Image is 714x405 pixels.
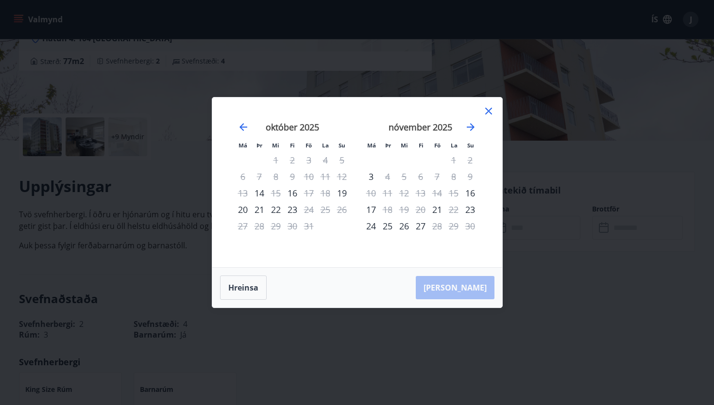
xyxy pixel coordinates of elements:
td: Not available. föstudagur, 24. október 2025 [301,201,317,218]
td: Not available. laugardagur, 8. nóvember 2025 [445,168,462,185]
td: Not available. laugardagur, 4. október 2025 [317,152,334,168]
td: Not available. þriðjudagur, 4. nóvember 2025 [379,168,396,185]
td: Not available. föstudagur, 3. október 2025 [301,152,317,168]
small: Su [339,142,345,149]
div: Aðeins innritun í boði [462,201,478,218]
strong: nóvember 2025 [389,121,452,133]
div: 26 [396,218,412,234]
div: Aðeins útritun í boði [301,201,317,218]
td: Not available. laugardagur, 11. október 2025 [317,168,334,185]
td: Not available. mánudagur, 10. nóvember 2025 [363,185,379,201]
td: Not available. miðvikudagur, 12. nóvember 2025 [396,185,412,201]
td: Not available. fimmtudagur, 9. október 2025 [284,168,301,185]
div: 27 [412,218,429,234]
div: Aðeins innritun í boði [462,185,478,201]
td: fimmtudagur, 27. nóvember 2025 [412,218,429,234]
div: Aðeins útritun í boði [379,168,396,185]
td: Not available. laugardagur, 15. nóvember 2025 [445,185,462,201]
td: Not available. laugardagur, 18. október 2025 [317,185,334,201]
td: Not available. þriðjudagur, 18. nóvember 2025 [379,201,396,218]
td: Not available. föstudagur, 31. október 2025 [301,218,317,234]
div: 25 [379,218,396,234]
div: Aðeins útritun í boði [379,201,396,218]
div: Aðeins innritun í boði [334,185,350,201]
div: Calendar [224,109,491,256]
small: Þr [256,142,262,149]
td: mánudagur, 17. nóvember 2025 [363,201,379,218]
small: Mi [272,142,279,149]
td: þriðjudagur, 25. nóvember 2025 [379,218,396,234]
td: Not available. þriðjudagur, 28. október 2025 [251,218,268,234]
td: Not available. mánudagur, 6. október 2025 [235,168,251,185]
td: sunnudagur, 23. nóvember 2025 [462,201,478,218]
small: Fi [419,142,424,149]
div: 22 [268,201,284,218]
div: 20 [235,201,251,218]
td: Not available. laugardagur, 1. nóvember 2025 [445,152,462,168]
td: Not available. föstudagur, 28. nóvember 2025 [429,218,445,234]
td: Not available. miðvikudagur, 8. október 2025 [268,168,284,185]
td: Not available. sunnudagur, 5. október 2025 [334,152,350,168]
div: Aðeins útritun í boði [268,185,284,201]
td: Not available. föstudagur, 7. nóvember 2025 [429,168,445,185]
td: Not available. sunnudagur, 12. október 2025 [334,168,350,185]
strong: október 2025 [266,121,319,133]
small: Fö [434,142,441,149]
div: 17 [363,201,379,218]
td: Not available. þriðjudagur, 11. nóvember 2025 [379,185,396,201]
td: sunnudagur, 19. október 2025 [334,185,350,201]
td: Not available. fimmtudagur, 13. nóvember 2025 [412,185,429,201]
td: Not available. þriðjudagur, 7. október 2025 [251,168,268,185]
td: Not available. miðvikudagur, 1. október 2025 [268,152,284,168]
td: sunnudagur, 16. nóvember 2025 [462,185,478,201]
small: Má [367,142,376,149]
td: Not available. fimmtudagur, 6. nóvember 2025 [412,168,429,185]
td: Not available. sunnudagur, 2. nóvember 2025 [462,152,478,168]
div: Aðeins innritun í boði [251,185,268,201]
small: La [451,142,458,149]
div: Move backward to switch to the previous month. [238,121,249,133]
td: Not available. miðvikudagur, 19. nóvember 2025 [396,201,412,218]
div: 24 [363,218,379,234]
td: Not available. mánudagur, 13. október 2025 [235,185,251,201]
td: Not available. sunnudagur, 9. nóvember 2025 [462,168,478,185]
td: miðvikudagur, 26. nóvember 2025 [396,218,412,234]
td: miðvikudagur, 22. október 2025 [268,201,284,218]
td: fimmtudagur, 23. október 2025 [284,201,301,218]
td: þriðjudagur, 14. október 2025 [251,185,268,201]
div: Move forward to switch to the next month. [465,121,476,133]
small: Þr [385,142,391,149]
td: Not available. sunnudagur, 30. nóvember 2025 [462,218,478,234]
td: Not available. fimmtudagur, 20. nóvember 2025 [412,201,429,218]
small: Su [467,142,474,149]
td: Not available. föstudagur, 10. október 2025 [301,168,317,185]
td: Not available. föstudagur, 14. nóvember 2025 [429,185,445,201]
td: mánudagur, 3. nóvember 2025 [363,168,379,185]
button: Hreinsa [220,275,267,300]
div: 23 [284,201,301,218]
td: Not available. laugardagur, 29. nóvember 2025 [445,218,462,234]
small: La [322,142,329,149]
td: Not available. sunnudagur, 26. október 2025 [334,201,350,218]
td: Not available. föstudagur, 17. október 2025 [301,185,317,201]
td: Not available. fimmtudagur, 2. október 2025 [284,152,301,168]
div: Aðeins innritun í boði [429,201,445,218]
small: Fö [306,142,312,149]
small: Mi [401,142,408,149]
td: Not available. mánudagur, 27. október 2025 [235,218,251,234]
div: Aðeins útritun í boði [429,218,445,234]
td: Not available. laugardagur, 22. nóvember 2025 [445,201,462,218]
div: 21 [251,201,268,218]
td: Not available. laugardagur, 25. október 2025 [317,201,334,218]
td: þriðjudagur, 21. október 2025 [251,201,268,218]
td: Not available. miðvikudagur, 5. nóvember 2025 [396,168,412,185]
td: Not available. miðvikudagur, 29. október 2025 [268,218,284,234]
div: Aðeins útritun í boði [445,201,462,218]
div: Aðeins útritun í boði [301,185,317,201]
td: mánudagur, 20. október 2025 [235,201,251,218]
td: föstudagur, 21. nóvember 2025 [429,201,445,218]
small: Fi [290,142,295,149]
div: Aðeins innritun í boði [284,185,301,201]
div: Aðeins innritun í boði [363,168,379,185]
td: mánudagur, 24. nóvember 2025 [363,218,379,234]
